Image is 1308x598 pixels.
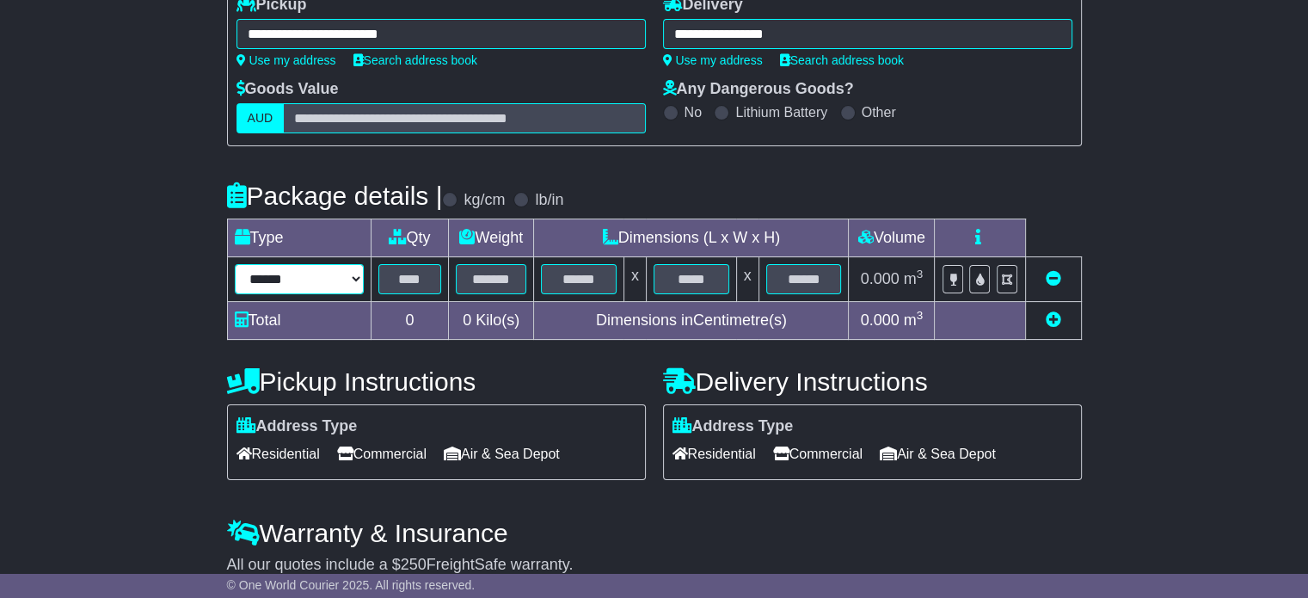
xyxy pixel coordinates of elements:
label: Any Dangerous Goods? [663,80,854,99]
label: Lithium Battery [735,104,827,120]
span: Air & Sea Depot [880,441,996,467]
td: Type [227,219,371,257]
span: Residential [672,441,756,467]
span: 250 [401,556,427,573]
td: x [736,257,758,302]
span: Residential [236,441,320,467]
td: x [623,257,646,302]
span: Commercial [337,441,427,467]
td: Dimensions (L x W x H) [534,219,849,257]
td: Qty [371,219,449,257]
label: AUD [236,103,285,133]
h4: Package details | [227,182,443,210]
span: m [904,311,924,329]
a: Search address book [780,53,904,67]
h4: Pickup Instructions [227,367,646,396]
td: Volume [849,219,935,257]
label: Goods Value [236,80,339,99]
td: Weight [449,219,534,257]
a: Use my address [663,53,763,67]
span: Air & Sea Depot [444,441,560,467]
span: 0 [463,311,471,329]
span: Commercial [773,441,863,467]
sup: 3 [917,309,924,322]
label: kg/cm [464,191,505,210]
span: © One World Courier 2025. All rights reserved. [227,578,476,592]
a: Remove this item [1046,270,1061,287]
label: lb/in [535,191,563,210]
span: m [904,270,924,287]
span: 0.000 [861,270,900,287]
sup: 3 [917,268,924,281]
a: Add new item [1046,311,1061,329]
td: 0 [371,302,449,340]
td: Kilo(s) [449,302,534,340]
td: Dimensions in Centimetre(s) [534,302,849,340]
span: 0.000 [861,311,900,329]
a: Search address book [353,53,477,67]
label: Address Type [236,417,358,436]
h4: Warranty & Insurance [227,519,1082,547]
h4: Delivery Instructions [663,367,1082,396]
label: Address Type [672,417,794,436]
label: No [685,104,702,120]
a: Use my address [236,53,336,67]
td: Total [227,302,371,340]
label: Other [862,104,896,120]
div: All our quotes include a $ FreightSafe warranty. [227,556,1082,575]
